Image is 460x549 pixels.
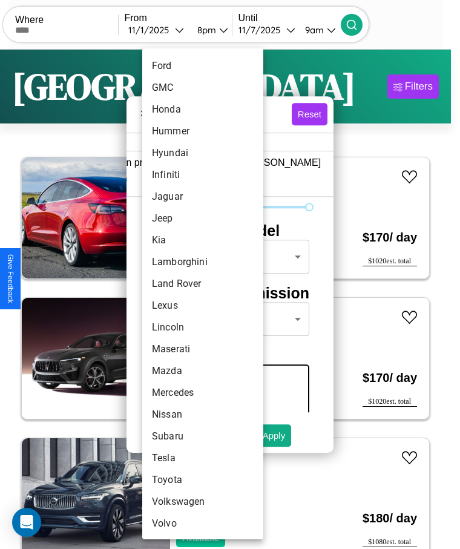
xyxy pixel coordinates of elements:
[142,295,263,317] li: Lexus
[142,382,263,404] li: Mercedes
[142,186,263,208] li: Jaguar
[142,513,263,534] li: Volvo
[142,77,263,99] li: GMC
[142,55,263,77] li: Ford
[142,208,263,229] li: Jeep
[142,164,263,186] li: Infiniti
[142,229,263,251] li: Kia
[142,404,263,426] li: Nissan
[142,142,263,164] li: Hyundai
[142,120,263,142] li: Hummer
[142,317,263,338] li: Lincoln
[6,254,15,303] div: Give Feedback
[142,99,263,120] li: Honda
[142,273,263,295] li: Land Rover
[142,426,263,447] li: Subaru
[142,360,263,382] li: Mazda
[12,508,41,537] div: Open Intercom Messenger
[142,338,263,360] li: Maserati
[142,447,263,469] li: Tesla
[142,251,263,273] li: Lamborghini
[142,491,263,513] li: Volkswagen
[142,469,263,491] li: Toyota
